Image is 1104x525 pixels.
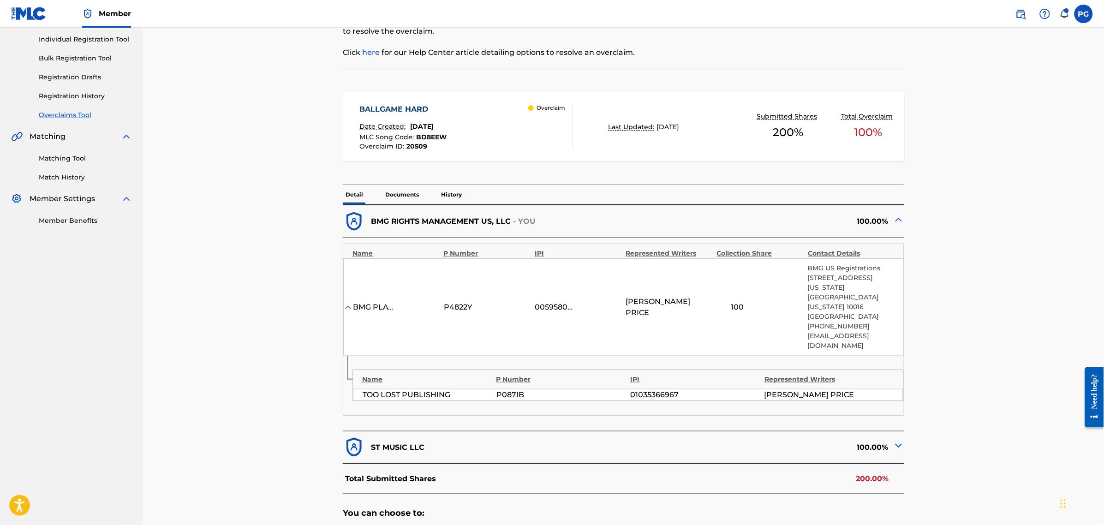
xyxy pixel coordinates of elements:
div: P087IB [496,389,626,400]
span: [DATE] [657,123,680,131]
a: Registration History [39,91,132,101]
div: Represented Writers [764,375,894,384]
div: Help [1036,5,1054,23]
div: Collection Share [717,249,803,258]
a: Bulk Registration Tool [39,54,132,63]
p: History [438,185,465,204]
p: [STREET_ADDRESS] [808,273,894,283]
div: P Number [496,375,626,384]
p: Last Updated: [609,122,657,132]
iframe: Resource Center [1078,360,1104,435]
span: Member [99,8,131,19]
iframe: Chat Widget [1058,481,1104,525]
span: BD8EEW [417,133,447,141]
div: Name [362,375,492,384]
img: Matching [11,131,23,142]
span: Member Settings [30,193,95,204]
p: [PHONE_NUMBER] [808,322,894,331]
img: Top Rightsholder [82,8,93,19]
div: IPI [631,375,760,384]
img: expand [121,193,132,204]
span: 200 % [773,124,803,141]
p: 200.00% [856,473,889,484]
a: Individual Registration Tool [39,35,132,44]
img: expand-cell-toggle [893,214,904,225]
p: Click for our Help Center article detailing options to resolve an overclaim. [343,47,775,58]
div: IPI [535,249,621,258]
span: [PERSON_NAME] PRICE [764,389,854,400]
span: 20509 [407,142,428,150]
img: expand-cell-toggle [344,303,353,312]
div: 100.00% [624,210,904,233]
p: Detail [343,185,366,204]
div: Name [352,249,439,258]
img: dfb38c8551f6dcc1ac04.svg [343,210,365,233]
div: Notifications [1060,9,1069,18]
p: ST MUSIC LLC [371,442,425,453]
div: BALLGAME HARD [360,104,447,115]
div: TOO LOST PUBLISHING [363,389,492,400]
img: expand [121,131,132,142]
p: Overclaim [537,104,565,112]
a: Public Search [1012,5,1030,23]
span: [DATE] [411,122,434,131]
p: Total Overclaim [841,112,895,121]
img: help [1039,8,1050,19]
span: 100 % [854,124,882,141]
div: User Menu [1074,5,1093,23]
div: 01035366967 [631,389,760,400]
div: 100.00% [624,436,904,459]
p: BMG US Registrations [808,263,894,273]
a: Matching Tool [39,154,132,163]
img: MLC Logo [11,7,47,20]
p: Submitted Shares [757,112,819,121]
img: dfb38c8551f6dcc1ac04.svg [343,436,365,459]
a: Overclaims Tool [39,110,132,120]
span: Overclaim ID : [360,142,407,150]
img: Member Settings [11,193,22,204]
p: BMG RIGHTS MANAGEMENT US, LLC [371,216,511,227]
p: [US_STATE][GEOGRAPHIC_DATA][US_STATE] 10016 [808,283,894,312]
p: [EMAIL_ADDRESS][DOMAIN_NAME] [808,331,894,351]
div: Drag [1061,490,1066,518]
p: [GEOGRAPHIC_DATA] [808,312,894,322]
span: Matching [30,131,66,142]
p: Documents [382,185,422,204]
h5: You can choose to: [343,508,904,519]
a: Match History [39,173,132,182]
a: Member Benefits [39,216,132,226]
div: Represented Writers [626,249,712,258]
span: [PERSON_NAME] PRICE [626,296,712,318]
p: Total Submitted Shares [345,473,436,484]
p: - YOU [513,216,537,227]
a: BALLGAME HARDDate Created:[DATE]MLC Song Code:BD8EEWOverclaim ID:20509 OverclaimLast Updated:[DAT... [343,92,904,161]
a: Registration Drafts [39,72,132,82]
img: expand-cell-toggle [893,440,904,451]
div: P Number [444,249,530,258]
p: Date Created: [360,122,408,131]
span: MLC Song Code : [360,133,417,141]
div: Contact Details [808,249,894,258]
img: search [1015,8,1026,19]
a: here [362,48,380,57]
